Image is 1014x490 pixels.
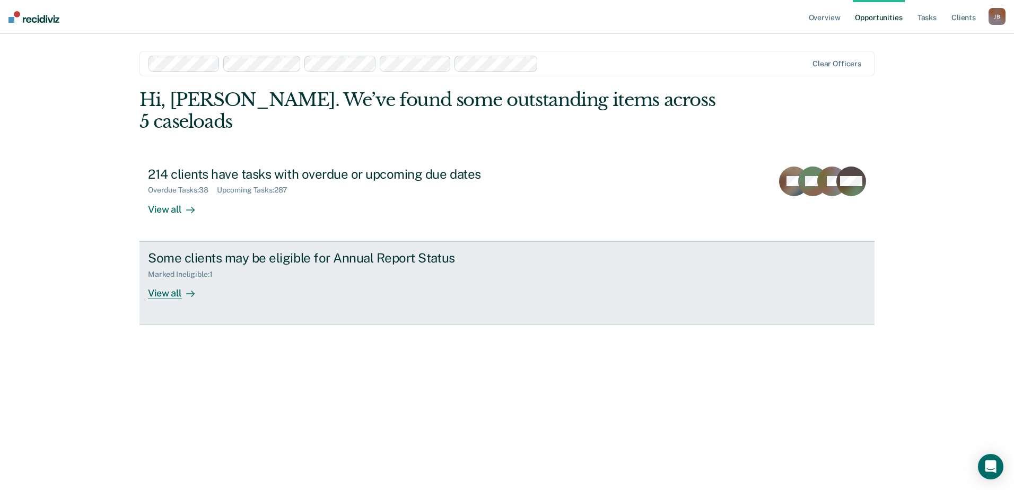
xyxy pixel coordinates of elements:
[139,89,728,133] div: Hi, [PERSON_NAME]. We’ve found some outstanding items across 5 caseloads
[148,270,221,279] div: Marked Ineligible : 1
[217,186,296,195] div: Upcoming Tasks : 287
[989,8,1006,25] div: J B
[8,11,59,23] img: Recidiviz
[139,241,875,325] a: Some clients may be eligible for Annual Report StatusMarked Ineligible:1View all
[978,454,1003,479] div: Open Intercom Messenger
[148,167,520,182] div: 214 clients have tasks with overdue or upcoming due dates
[148,250,520,266] div: Some clients may be eligible for Annual Report Status
[148,195,207,215] div: View all
[148,278,207,299] div: View all
[139,158,875,241] a: 214 clients have tasks with overdue or upcoming due datesOverdue Tasks:38Upcoming Tasks:287View all
[812,59,861,68] div: Clear officers
[148,186,217,195] div: Overdue Tasks : 38
[989,8,1006,25] button: JB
